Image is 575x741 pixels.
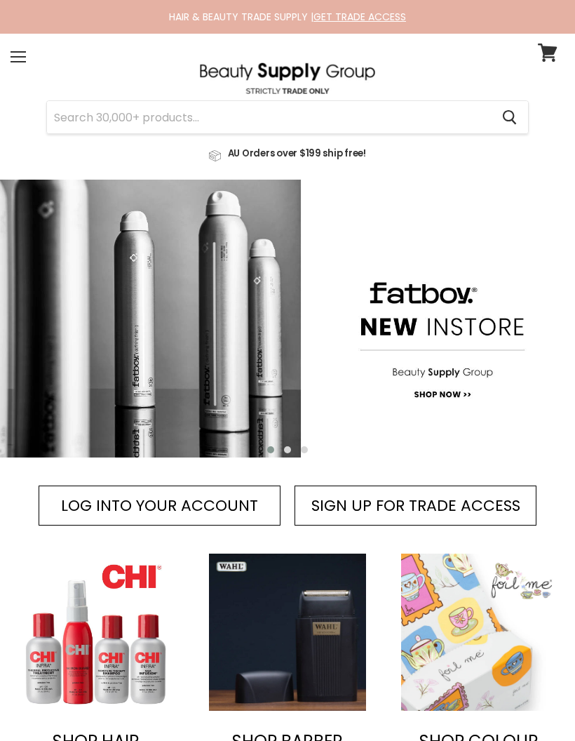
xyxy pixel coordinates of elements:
[47,101,491,133] input: Search
[295,486,536,526] a: SIGN UP FOR TRADE ACCESS
[39,486,280,526] a: LOG INTO YOUR ACCOUNT
[505,675,561,727] iframe: Gorgias live chat messenger
[311,495,520,516] span: SIGN UP FOR TRADE ACCESS
[61,495,258,516] span: LOG INTO YOUR ACCOUNT
[313,10,406,24] a: GET TRADE ACCESS
[491,101,528,133] button: Search
[46,100,529,134] form: Product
